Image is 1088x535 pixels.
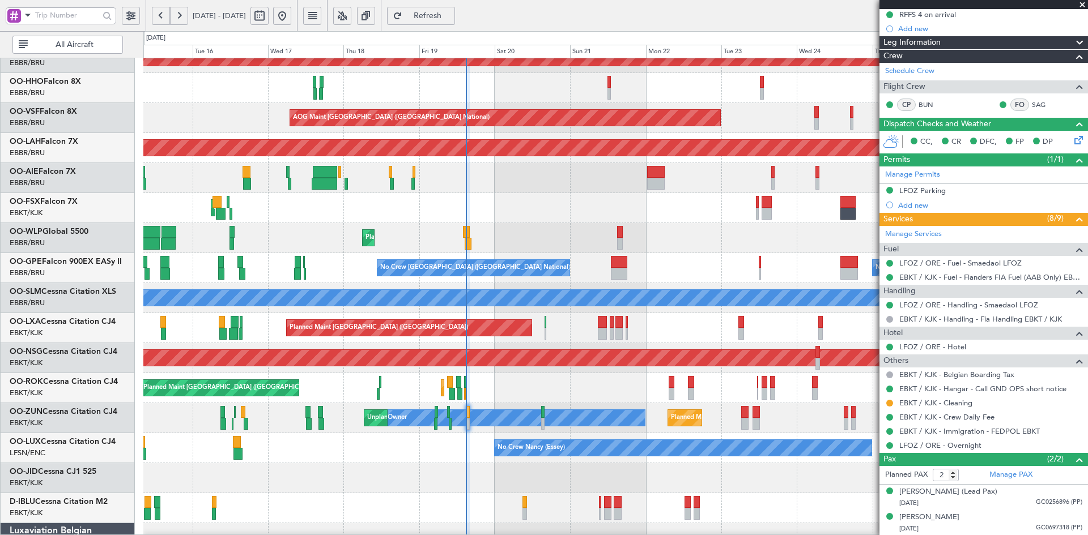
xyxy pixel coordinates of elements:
[885,469,928,481] label: Planned PAX
[899,186,946,195] div: LFOZ Parking
[10,208,42,218] a: EBKT/KJK
[899,512,959,523] div: [PERSON_NAME]
[10,178,45,188] a: EBBR/BRU
[1036,498,1082,507] span: GC0256896 (PP)
[899,272,1082,282] a: EBKT / KJK - Fuel - Flanders FIA Fuel (AAB Only) EBKT / KJK
[388,409,407,426] div: Owner
[570,45,645,58] div: Sun 21
[10,168,39,176] span: OO-AIE
[30,41,119,49] span: All Aircraft
[10,288,41,296] span: OO-SLM
[898,24,1082,33] div: Add new
[10,138,41,145] span: OO-LAH
[10,148,45,158] a: EBBR/BRU
[10,438,41,446] span: OO-LUX
[885,229,942,240] a: Manage Services
[10,438,116,446] a: OO-LUXCessna Citation CJ4
[10,448,45,458] a: LFSN/ENC
[343,45,419,58] div: Thu 18
[146,33,165,43] div: [DATE]
[883,354,908,367] span: Others
[10,408,117,416] a: OO-ZUNCessna Citation CJ4
[10,58,45,68] a: EBBR/BRU
[214,199,338,216] div: AOG Maint Kortrijk-[GEOGRAPHIC_DATA]
[885,169,940,181] a: Manage Permits
[883,243,899,256] span: Fuel
[1043,136,1053,148] span: DP
[671,409,803,426] div: Planned Maint Kortrijk-[GEOGRAPHIC_DATA]
[883,153,910,166] span: Permits
[293,109,490,126] div: AOG Maint [GEOGRAPHIC_DATA] ([GEOGRAPHIC_DATA] National)
[10,408,42,416] span: OO-ZUN
[899,440,981,450] a: LFOZ / ORE - Overnight
[10,358,42,368] a: EBKT/KJK
[10,418,42,428] a: EBKT/KJK
[10,508,42,518] a: EBKT/KJK
[387,7,455,25] button: Refresh
[899,258,1022,268] a: LFOZ / ORE - Fuel - Smaedaol LFOZ
[721,45,797,58] div: Tue 23
[10,388,42,398] a: EBKT/KJK
[10,108,77,115] a: OO-VSFFalcon 8X
[10,78,81,85] a: OO-HHOFalcon 8X
[143,379,322,396] div: Planned Maint [GEOGRAPHIC_DATA] ([GEOGRAPHIC_DATA])
[989,469,1032,481] a: Manage PAX
[899,384,1066,393] a: EBKT / KJK - Hangar - Call GND OPS short notice
[10,318,116,326] a: OO-LXACessna Citation CJ4
[646,45,721,58] div: Mon 22
[899,370,1014,379] a: EBKT / KJK - Belgian Boarding Tax
[899,10,956,19] div: RFFS 4 on arrival
[10,258,42,266] span: OO-GPE
[883,453,896,466] span: Pax
[1032,100,1057,110] a: SAG
[899,426,1040,436] a: EBKT / KJK - Immigration - FEDPOL EBKT
[193,11,246,21] span: [DATE] - [DATE]
[873,45,948,58] div: Thu 25
[10,328,42,338] a: EBKT/KJK
[117,45,192,58] div: Mon 15
[10,318,41,326] span: OO-LXA
[268,45,343,58] div: Wed 17
[10,288,116,296] a: OO-SLMCessna Citation XLS
[419,45,495,58] div: Fri 19
[10,498,35,506] span: D-IBLU
[883,80,925,93] span: Flight Crew
[897,99,916,111] div: CP
[498,439,565,456] div: No Crew Nancy (Essey)
[35,7,99,24] input: Trip Number
[10,108,40,115] span: OO-VSF
[899,398,972,408] a: EBKT / KJK - Cleaning
[883,36,941,49] span: Leg Information
[10,88,45,98] a: EBBR/BRU
[10,228,88,236] a: OO-WLPGlobal 5500
[899,412,994,422] a: EBKT / KJK - Crew Daily Fee
[380,259,570,276] div: No Crew [GEOGRAPHIC_DATA] ([GEOGRAPHIC_DATA] National)
[10,298,45,308] a: EBBR/BRU
[10,198,40,206] span: OO-FSX
[885,66,934,77] a: Schedule Crew
[898,200,1082,210] div: Add new
[10,468,96,476] a: OO-JIDCessna CJ1 525
[1047,453,1064,465] span: (2/2)
[10,138,78,145] a: OO-LAHFalcon 7X
[193,45,268,58] div: Tue 16
[875,259,1065,276] div: No Crew [GEOGRAPHIC_DATA] ([GEOGRAPHIC_DATA] National)
[797,45,872,58] div: Wed 24
[883,213,913,226] span: Services
[10,348,117,356] a: OO-NSGCessna Citation CJ4
[10,78,44,85] span: OO-HHO
[10,238,45,248] a: EBBR/BRU
[10,478,42,488] a: EBKT/KJK
[495,45,570,58] div: Sat 20
[10,198,78,206] a: OO-FSXFalcon 7X
[919,100,944,110] a: BUN
[10,468,38,476] span: OO-JID
[883,285,916,298] span: Handling
[883,50,903,63] span: Crew
[10,118,45,128] a: EBBR/BRU
[367,409,550,426] div: Unplanned Maint [GEOGRAPHIC_DATA]-[GEOGRAPHIC_DATA]
[290,319,468,336] div: Planned Maint [GEOGRAPHIC_DATA] ([GEOGRAPHIC_DATA])
[10,228,42,236] span: OO-WLP
[883,118,991,131] span: Dispatch Checks and Weather
[1047,212,1064,224] span: (8/9)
